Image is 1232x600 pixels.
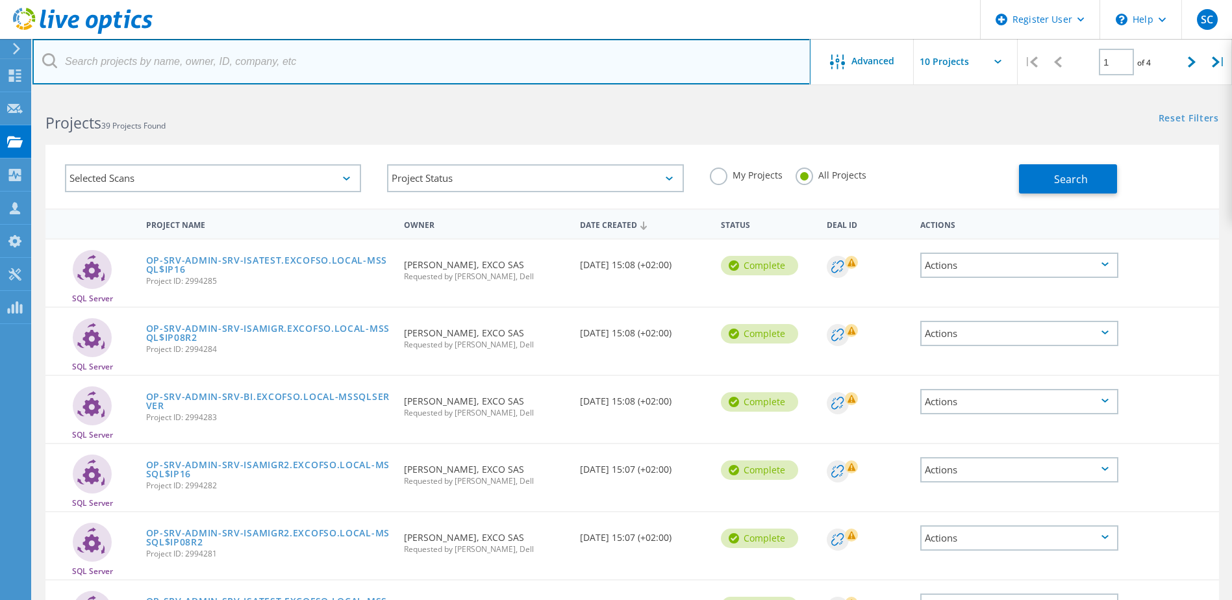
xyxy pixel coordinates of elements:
div: Selected Scans [65,164,361,192]
label: All Projects [796,168,866,180]
a: Live Optics Dashboard [13,27,153,36]
span: Requested by [PERSON_NAME], Dell [404,341,567,349]
a: OP-SRV-ADMIN-SRV-ISATEST.EXCOFSO.LOCAL-MSSQL$IP16 [146,256,392,274]
div: Complete [721,460,798,480]
div: [PERSON_NAME], EXCO SAS [397,308,573,362]
span: SQL Server [72,568,113,575]
div: Actions [920,321,1118,346]
span: SQL Server [72,363,113,371]
span: 39 Projects Found [101,120,166,131]
div: [DATE] 15:08 (+02:00) [573,376,714,419]
input: Search projects by name, owner, ID, company, etc [32,39,811,84]
label: My Projects [710,168,783,180]
div: Actions [920,389,1118,414]
span: Advanced [851,56,894,66]
div: [PERSON_NAME], EXCO SAS [397,376,573,430]
div: [DATE] 15:08 (+02:00) [573,240,714,282]
span: SQL Server [72,295,113,303]
div: | [1018,39,1044,85]
span: SC [1201,14,1213,25]
div: Complete [721,324,798,344]
div: | [1205,39,1232,85]
a: OP-SRV-ADMIN-SRV-ISAMIGR2.EXCOFSO.LOCAL-MSSQL$IP08R2 [146,529,392,547]
div: Owner [397,212,573,236]
div: Date Created [573,212,714,236]
span: Project ID: 2994281 [146,550,392,558]
div: Actions [920,457,1118,482]
span: SQL Server [72,499,113,507]
div: Actions [920,525,1118,551]
div: [PERSON_NAME], EXCO SAS [397,444,573,498]
svg: \n [1116,14,1127,25]
div: Complete [721,529,798,548]
a: Reset Filters [1159,114,1219,125]
div: [DATE] 15:07 (+02:00) [573,512,714,555]
div: [DATE] 15:08 (+02:00) [573,308,714,351]
div: [PERSON_NAME], EXCO SAS [397,512,573,566]
div: [PERSON_NAME], EXCO SAS [397,240,573,294]
span: Search [1054,172,1088,186]
a: OP-SRV-ADMIN-SRV-ISAMIGR2.EXCOFSO.LOCAL-MSSQL$IP16 [146,460,392,479]
div: Actions [914,212,1125,236]
button: Search [1019,164,1117,194]
span: Requested by [PERSON_NAME], Dell [404,273,567,281]
b: Projects [45,112,101,133]
span: Project ID: 2994283 [146,414,392,421]
div: Complete [721,256,798,275]
span: Requested by [PERSON_NAME], Dell [404,409,567,417]
span: Project ID: 2994282 [146,482,392,490]
div: Project Status [387,164,683,192]
a: OP-SRV-ADMIN-SRV-BI.EXCOFSO.LOCAL-MSSQLSERVER [146,392,392,410]
span: SQL Server [72,431,113,439]
span: Project ID: 2994285 [146,277,392,285]
span: Requested by [PERSON_NAME], Dell [404,477,567,485]
div: Status [714,212,820,236]
div: [DATE] 15:07 (+02:00) [573,444,714,487]
span: of 4 [1137,57,1151,68]
a: OP-SRV-ADMIN-SRV-ISAMIGR.EXCOFSO.LOCAL-MSSQL$IP08R2 [146,324,392,342]
div: Deal Id [820,212,914,236]
span: Project ID: 2994284 [146,345,392,353]
span: Requested by [PERSON_NAME], Dell [404,545,567,553]
div: Project Name [140,212,398,236]
div: Complete [721,392,798,412]
div: Actions [920,253,1118,278]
